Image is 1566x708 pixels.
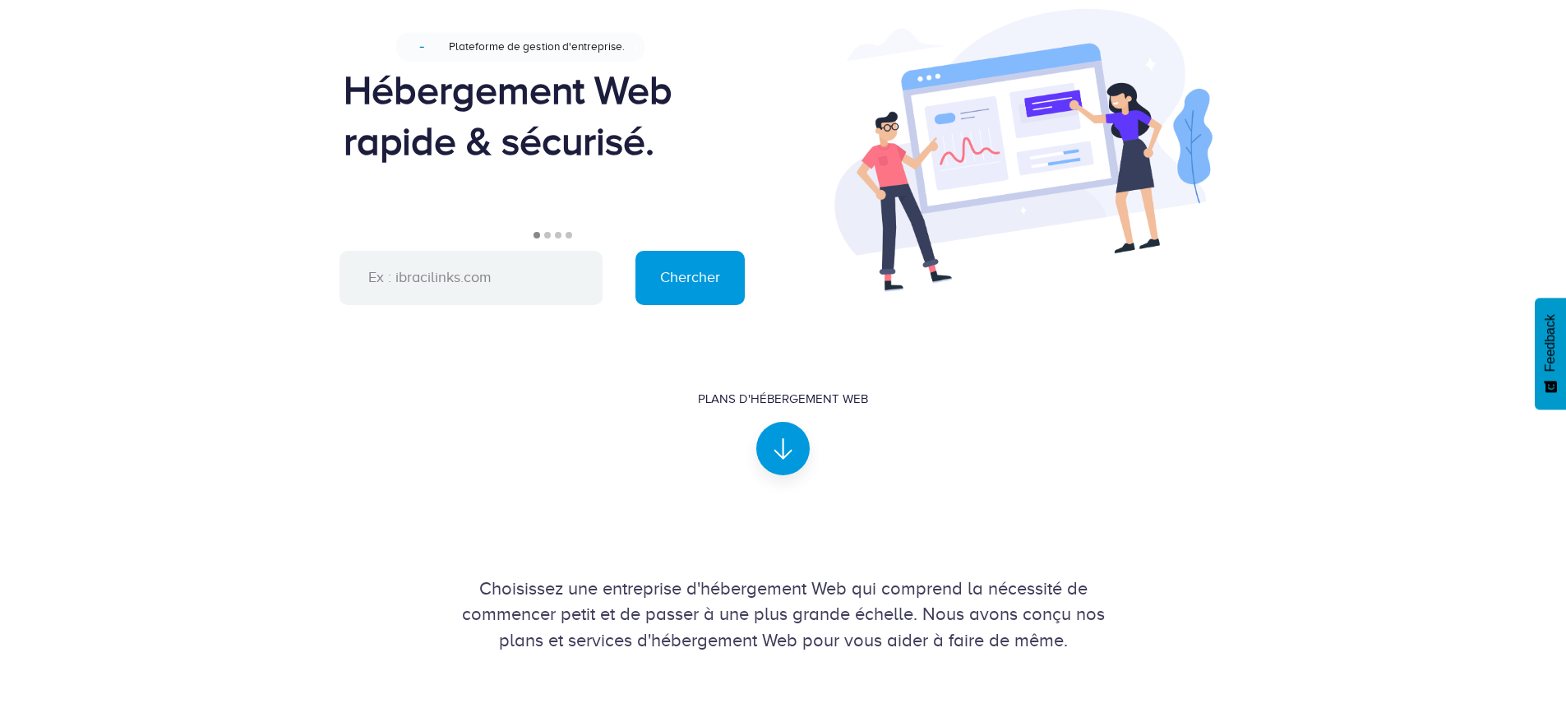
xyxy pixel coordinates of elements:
[395,29,706,65] a: NouveauPlateforme de gestion d'entreprise.
[698,391,868,408] div: Plans d'hébergement Web
[344,65,759,167] div: Hébergement Web rapide & sécurisé.
[419,47,423,48] span: Nouveau
[1543,314,1558,372] span: Feedback
[1535,298,1566,410] button: Feedback - Afficher l’enquête
[315,576,1252,653] div: Choisissez une entreprise d'hébergement Web qui comprend la nécessité de commencer petit et de pa...
[698,391,868,461] a: Plans d'hébergement Web
[635,251,745,305] input: Chercher
[448,40,624,53] span: Plateforme de gestion d'entreprise.
[340,251,603,305] input: Ex : ibracilinks.com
